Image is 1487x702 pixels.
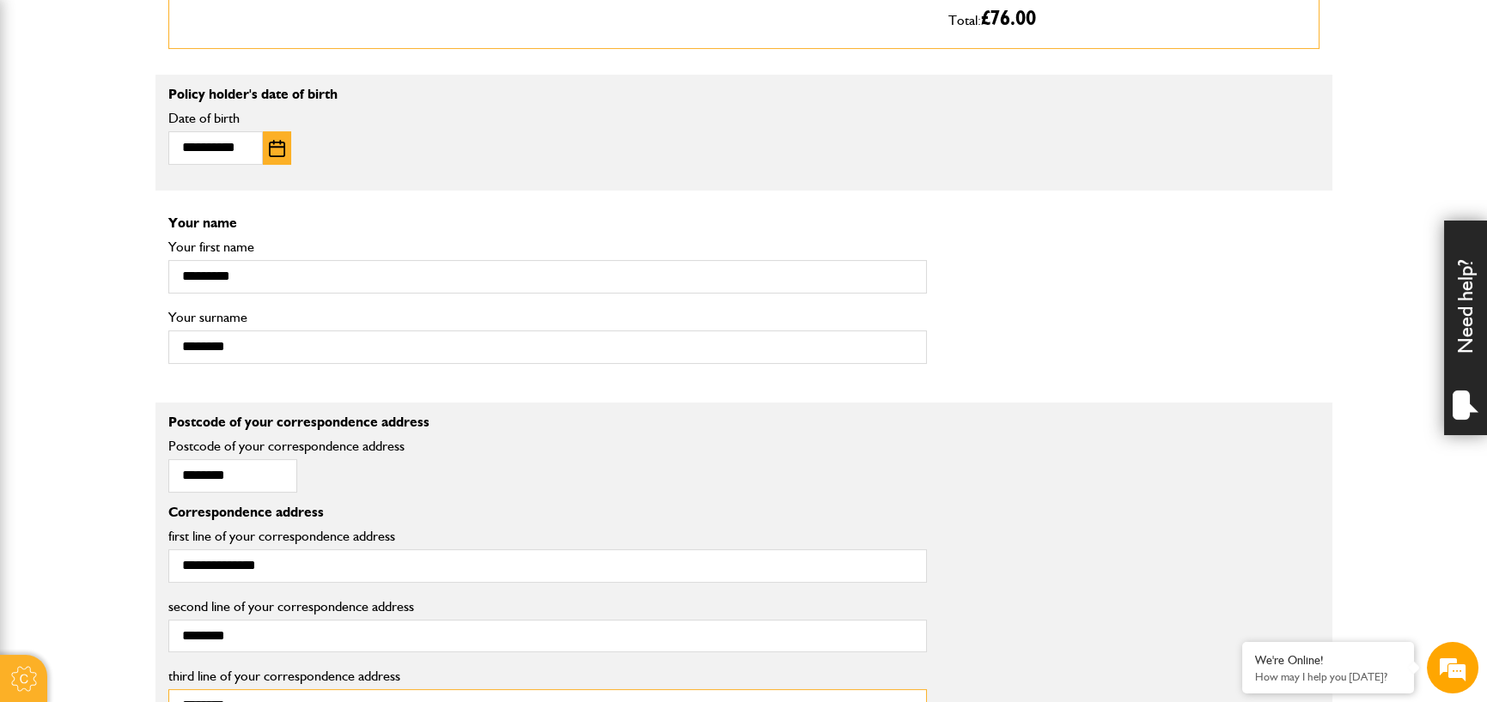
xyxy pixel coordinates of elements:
div: Chat with us now [89,96,289,118]
p: Total: [948,3,1306,35]
label: third line of your correspondence address [168,669,927,683]
p: Correspondence address [168,505,927,519]
div: Minimize live chat window [282,9,323,50]
label: Postcode of your correspondence address [168,439,430,453]
label: Date of birth [168,112,927,125]
span: £ [981,9,1036,29]
input: Enter your email address [22,209,314,247]
p: Policy holder's date of birth [168,88,1319,101]
div: Need help? [1444,221,1487,435]
p: How may I help you today? [1255,670,1401,683]
p: Your name [168,216,1319,230]
input: Enter your last name [22,159,314,197]
img: d_20077148190_company_1631870298795_20077148190 [29,95,72,119]
label: second line of your correspondence address [168,600,927,614]
img: Choose date [269,140,285,157]
label: Your first name [168,240,927,254]
label: first line of your correspondence address [168,530,927,543]
textarea: Type your message and hit 'Enter' [22,311,314,514]
span: 76.00 [990,9,1036,29]
em: Start Chat [234,529,312,552]
label: Your surname [168,311,927,324]
input: Enter your phone number [22,260,314,298]
div: We're Online! [1255,653,1401,668]
p: Postcode of your correspondence address [168,415,927,429]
